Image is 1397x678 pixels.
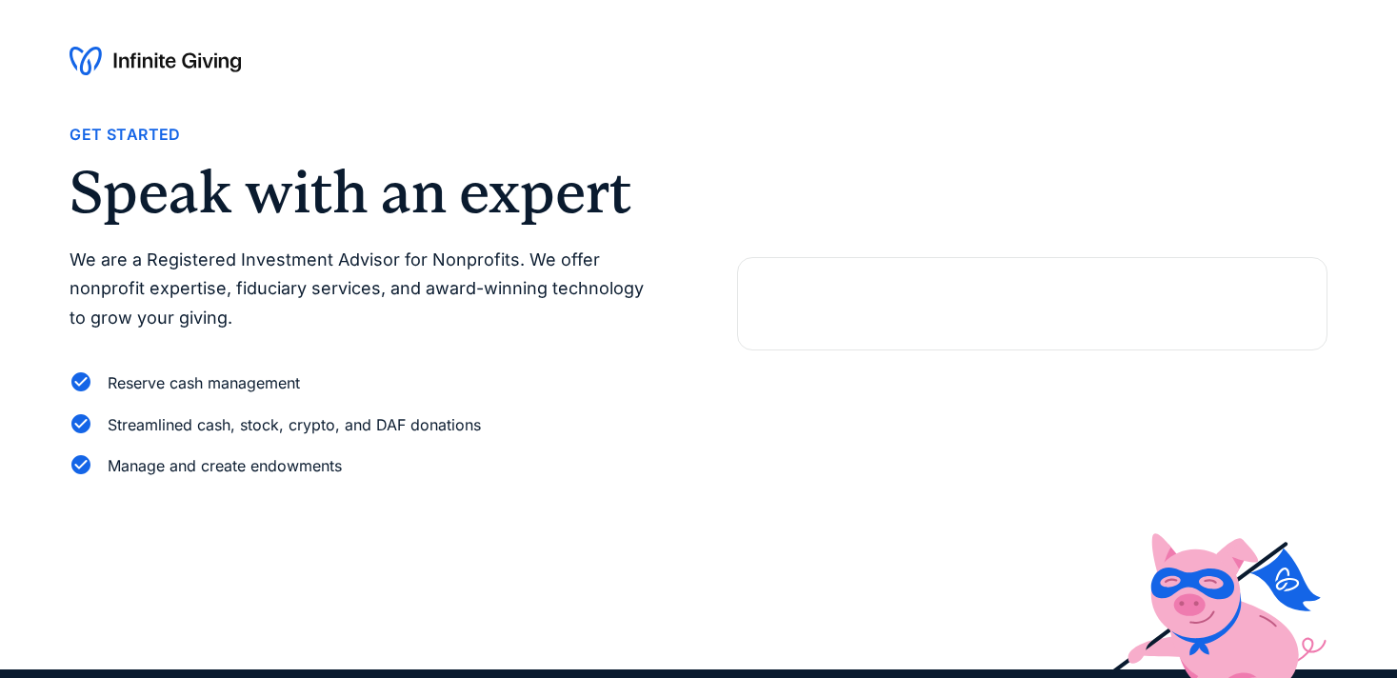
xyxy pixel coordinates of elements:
[108,370,300,396] div: Reserve cash management
[70,163,660,222] h2: Speak with an expert
[108,453,342,479] div: Manage and create endowments
[70,122,180,148] div: Get Started
[108,412,481,438] div: Streamlined cash, stock, crypto, and DAF donations
[70,246,660,333] p: We are a Registered Investment Advisor for Nonprofits. We offer nonprofit expertise, fiduciary se...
